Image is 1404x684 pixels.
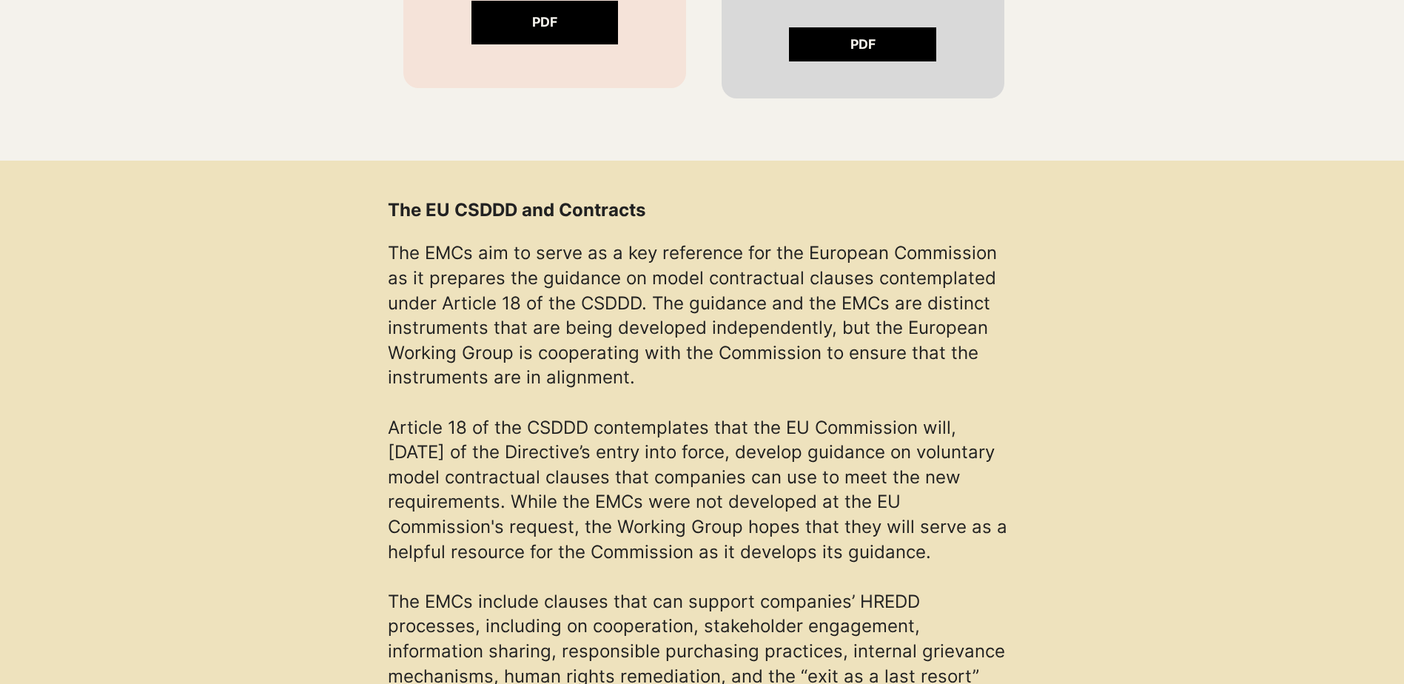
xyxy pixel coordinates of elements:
span: The EU CSDDD and Contracts [388,199,645,221]
span: PDF [850,36,876,54]
span: PDF [532,13,557,32]
a: PDF [471,1,619,44]
span: The EMCs aim to serve as a key reference for the European Commission as it prepares the guidance ... [388,242,1007,562]
a: PDF [789,27,936,61]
